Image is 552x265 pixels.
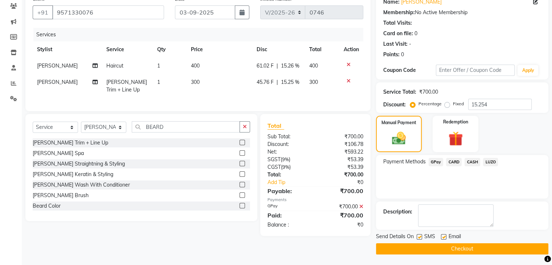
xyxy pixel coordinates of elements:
[262,133,315,140] div: Sub Total:
[418,101,442,107] label: Percentage
[106,62,123,69] span: Haircut
[33,171,113,178] div: [PERSON_NAME] Keratin & Styling
[132,121,240,132] input: Search or Scan
[257,62,274,70] span: 61.02 F
[157,79,160,85] span: 1
[37,79,78,85] span: [PERSON_NAME]
[52,5,164,19] input: Search by Name/Mobile/Email/Code
[436,65,515,76] input: Enter Offer / Coupon Code
[483,158,498,166] span: LUZO
[282,156,289,162] span: 9%
[315,163,369,171] div: ₹53.39
[257,78,274,86] span: 45.76 F
[388,130,410,146] img: _cash.svg
[157,62,160,69] span: 1
[33,139,108,147] div: [PERSON_NAME] Trim + Line Up
[262,211,315,220] div: Paid:
[383,9,415,16] div: Membership:
[443,119,468,125] label: Redemption
[187,41,252,58] th: Price
[153,41,187,58] th: Qty
[453,101,464,107] label: Fixed
[424,233,435,242] span: SMS
[33,150,84,157] div: [PERSON_NAME] Spa
[262,221,315,229] div: Balance :
[383,19,412,27] div: Total Visits:
[414,30,417,37] div: 0
[324,179,368,186] div: ₹0
[305,41,339,58] th: Total
[262,203,315,211] div: GPay
[409,40,411,48] div: -
[33,192,89,199] div: [PERSON_NAME] Brush
[262,140,315,148] div: Discount:
[383,30,413,37] div: Card on file:
[33,181,130,189] div: [PERSON_NAME] Wash With Conditioner
[267,122,284,130] span: Total
[376,233,414,242] span: Send Details On
[383,88,416,96] div: Service Total:
[315,171,369,179] div: ₹700.00
[262,163,315,171] div: ( )
[33,28,369,41] div: Services
[281,62,299,70] span: 15.26 %
[465,158,480,166] span: CASH
[315,133,369,140] div: ₹700.00
[252,41,305,58] th: Disc
[315,156,369,163] div: ₹53.39
[309,62,318,69] span: 400
[191,79,200,85] span: 300
[315,140,369,148] div: ₹106.78
[315,187,369,195] div: ₹700.00
[383,101,406,109] div: Discount:
[446,158,462,166] span: CARD
[401,51,404,58] div: 0
[277,62,278,70] span: |
[383,66,436,74] div: Coupon Code
[381,119,416,126] label: Manual Payment
[419,88,438,96] div: ₹700.00
[315,148,369,156] div: ₹593.22
[33,41,102,58] th: Stylist
[262,179,324,186] a: Add Tip
[281,78,299,86] span: 15.25 %
[383,40,408,48] div: Last Visit:
[315,203,369,211] div: ₹700.00
[309,79,318,85] span: 300
[339,41,363,58] th: Action
[383,9,541,16] div: No Active Membership
[267,156,281,163] span: SGST
[37,62,78,69] span: [PERSON_NAME]
[315,221,369,229] div: ₹0
[277,78,278,86] span: |
[106,79,147,93] span: [PERSON_NAME] Trim + Line Up
[449,233,461,242] span: Email
[444,130,467,148] img: _gift.svg
[191,62,200,69] span: 400
[383,208,412,216] div: Description:
[102,41,153,58] th: Service
[282,164,289,170] span: 9%
[383,51,400,58] div: Points:
[262,156,315,163] div: ( )
[262,171,315,179] div: Total:
[33,202,61,210] div: Beard Color
[33,5,53,19] button: +91
[315,211,369,220] div: ₹700.00
[262,148,315,156] div: Net:
[33,160,125,168] div: [PERSON_NAME] Straightning & Styling
[383,158,426,166] span: Payment Methods
[267,164,281,170] span: CGST
[267,197,363,203] div: Payments
[376,243,548,254] button: Checkout
[429,158,443,166] span: GPay
[262,187,315,195] div: Payable:
[518,65,538,76] button: Apply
